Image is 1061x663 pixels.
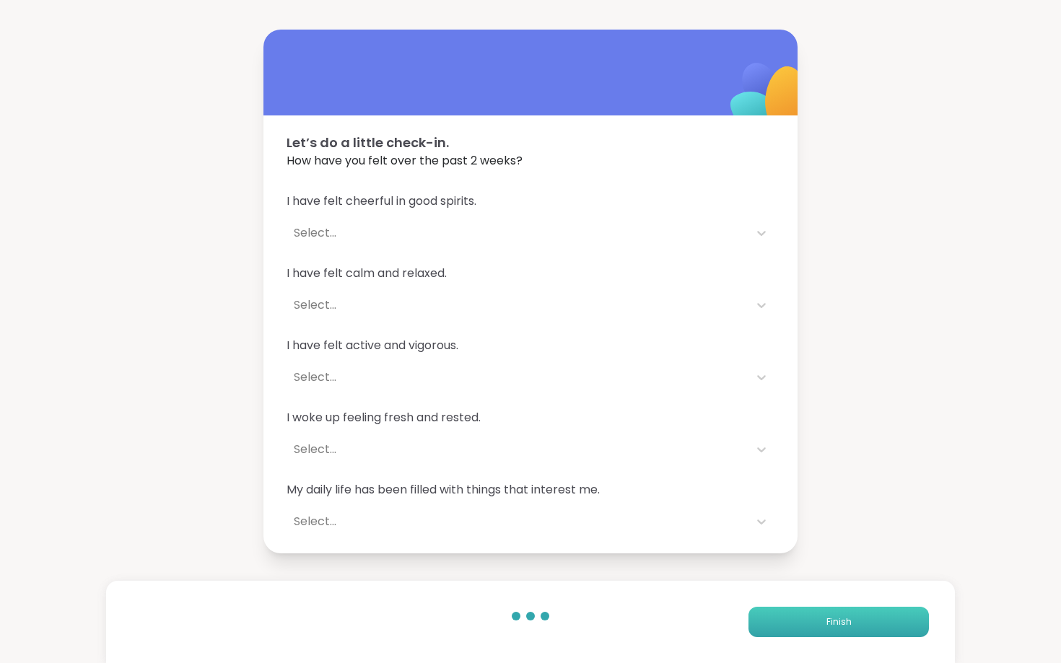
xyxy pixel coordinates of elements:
[697,25,840,169] img: ShareWell Logomark
[287,193,774,210] span: I have felt cheerful in good spirits.
[287,409,774,426] span: I woke up feeling fresh and rested.
[826,615,852,628] span: Finish
[748,607,929,637] button: Finish
[294,441,741,458] div: Select...
[294,224,741,242] div: Select...
[287,133,774,152] span: Let’s do a little check-in.
[287,481,774,499] span: My daily life has been filled with things that interest me.
[287,337,774,354] span: I have felt active and vigorous.
[294,297,741,314] div: Select...
[294,369,741,386] div: Select...
[294,513,741,530] div: Select...
[287,152,774,170] span: How have you felt over the past 2 weeks?
[287,265,774,282] span: I have felt calm and relaxed.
